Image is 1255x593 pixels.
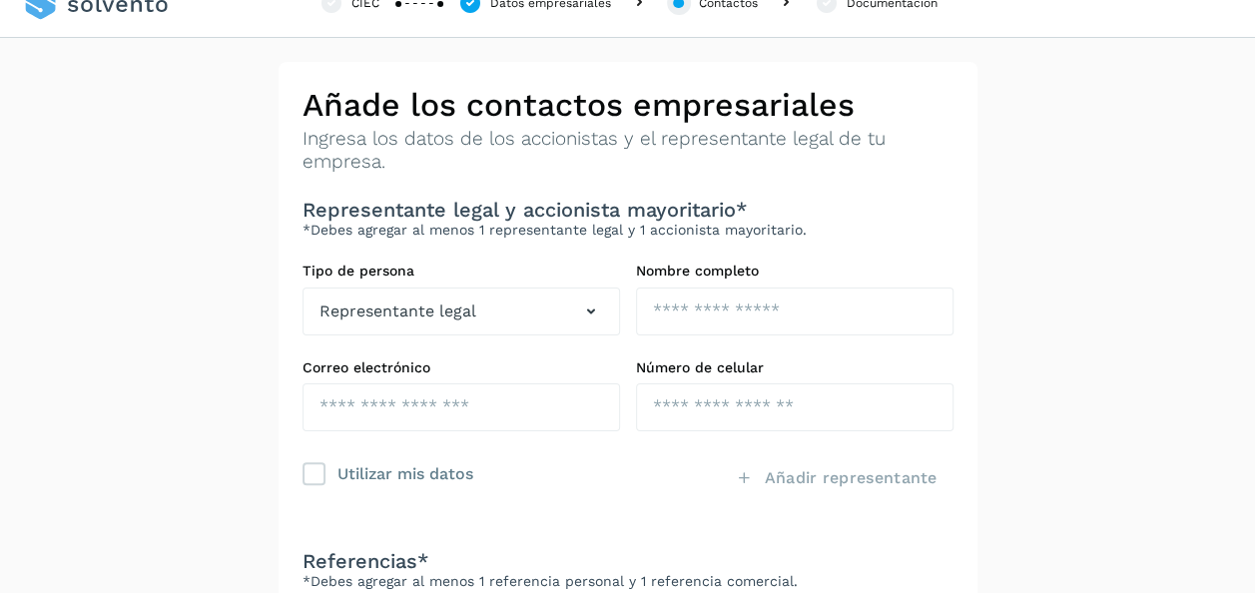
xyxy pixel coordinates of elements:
[636,359,953,376] label: Número de celular
[720,455,952,501] button: Añadir representante
[303,128,953,174] p: Ingresa los datos de los accionistas y el representante legal de tu empresa.
[303,222,953,239] p: *Debes agregar al menos 1 representante legal y 1 accionista mayoritario.
[303,198,953,222] h3: Representante legal y accionista mayoritario*
[303,263,620,280] label: Tipo de persona
[337,459,473,486] div: Utilizar mis datos
[319,299,476,323] span: Representante legal
[303,549,953,573] h3: Referencias*
[765,467,938,489] span: Añadir representante
[303,86,953,124] h2: Añade los contactos empresariales
[636,263,953,280] label: Nombre completo
[303,359,620,376] label: Correo electrónico
[303,573,953,590] p: *Debes agregar al menos 1 referencia personal y 1 referencia comercial.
